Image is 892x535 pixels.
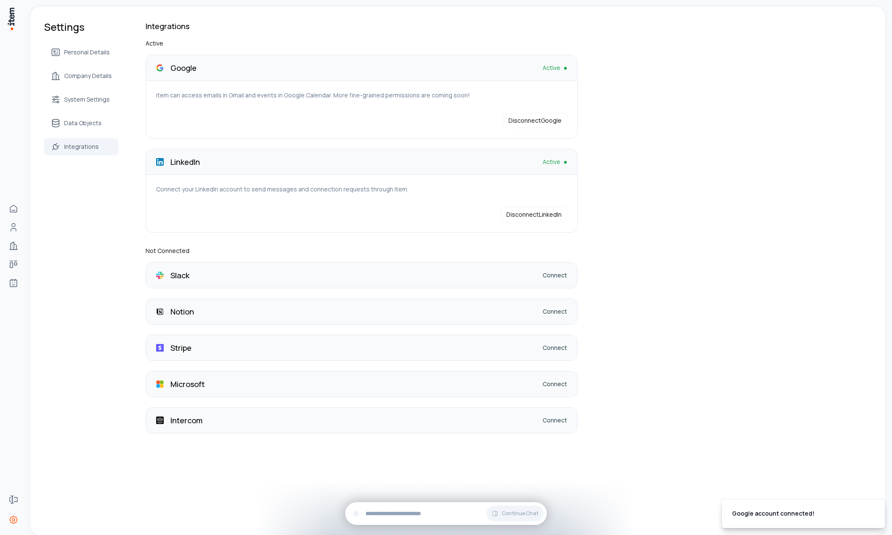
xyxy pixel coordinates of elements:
img: LinkedIn logo [156,158,164,166]
span: Active [543,158,560,166]
p: Stripe [170,342,192,354]
p: Notion [170,306,194,317]
span: Company Details [64,72,112,80]
a: Agents [5,274,22,291]
span: Integrations [64,142,99,151]
p: LinkedIn [170,156,200,168]
div: Google account connected! [732,509,814,518]
a: Forms [5,491,22,508]
button: DisconnectLinkedIn [501,207,567,222]
h2: Integrations [146,20,578,32]
p: Microsoft [170,378,205,390]
a: Contacts [5,219,22,236]
a: Integrations [44,138,119,155]
p: Slack [170,269,189,281]
a: Data Objects [44,115,119,132]
img: Slack logo [156,272,164,279]
p: item can access emails in Gmail and events in Google Calendar. More fine-grained permissions are ... [156,91,567,99]
p: Connect your LinkedIn account to send messages and connection requests through Item. [156,185,567,194]
div: Continue Chat [345,502,547,525]
a: System Settings [44,91,119,108]
a: Companies [5,237,22,254]
a: Settings [5,511,22,528]
p: Google [170,62,197,74]
span: Data Objects [64,119,102,127]
a: Connect [543,380,567,388]
button: Continue Chat [487,505,543,522]
a: Home [5,200,22,217]
span: Personal Details [64,48,110,56]
a: Connect [543,271,567,280]
a: Company Details [44,67,119,84]
h1: Settings [44,20,119,34]
a: Connect [543,416,567,425]
img: Notion logo [156,308,164,315]
button: DisconnectGoogle [503,113,567,128]
p: Intercom [170,414,203,426]
img: Google logo [156,64,164,72]
a: Connect [543,344,567,352]
p: Not Connected [146,246,578,255]
a: Personal Details [44,44,119,61]
span: Active [543,64,560,72]
a: Connect [543,307,567,316]
span: System Settings [64,95,110,104]
img: Microsoft logo [156,380,164,388]
a: deals [5,256,22,273]
p: Active [146,39,578,48]
img: Stripe logo [156,344,164,352]
span: Continue Chat [502,510,538,517]
img: Intercom logo [156,417,164,424]
img: Item Brain Logo [7,7,15,31]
